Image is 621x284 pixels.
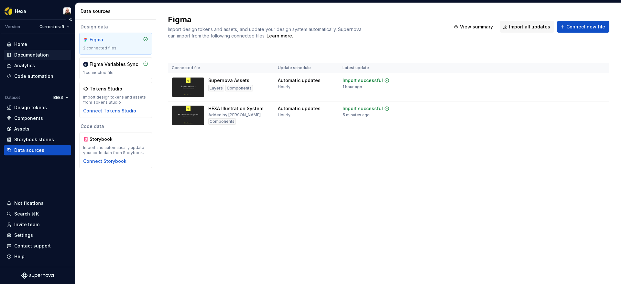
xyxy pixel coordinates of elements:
[83,70,148,75] div: 1 connected file
[168,26,363,38] span: Import design tokens and assets, and update your design system automatically. Supernova can impor...
[267,33,292,39] a: Learn more
[460,24,493,30] span: View summary
[15,8,26,15] div: Hexa
[278,77,321,84] div: Automatic updates
[79,132,152,168] a: StorybookImport and automatically update your code data from Storybook.Connect Storybook
[21,272,54,279] svg: Supernova Logo
[168,15,443,25] h2: Figma
[4,102,71,113] a: Design tokens
[14,253,25,260] div: Help
[83,158,126,164] button: Connect Storybook
[208,85,224,91] div: Layers
[4,241,71,251] button: Contact support
[208,77,249,84] div: Supernova Assets
[4,39,71,49] a: Home
[83,108,136,114] button: Connect Tokens Studio
[208,105,263,112] div: HEXA Illustration System
[4,209,71,219] button: Search ⌘K
[14,62,35,69] div: Analytics
[4,145,71,155] a: Data sources
[83,145,148,155] div: Import and automatically update your code data from Storybook.
[79,24,152,30] div: Design data
[14,243,51,249] div: Contact support
[39,24,64,29] span: Current draft
[79,82,152,118] a: Tokens StudioImport design tokens and assets from Tokens StudioConnect Tokens Studio
[4,251,71,262] button: Help
[339,63,406,73] th: Latest update
[4,219,71,230] a: Invite team
[90,136,121,142] div: Storybook
[14,52,49,58] div: Documentation
[4,60,71,71] a: Analytics
[343,105,383,112] div: Import successful
[278,84,290,89] div: Hourly
[79,57,152,79] a: Figma Variables Sync1 connected file
[83,46,148,51] div: 2 connected files
[343,84,362,89] div: 1 hour ago
[4,50,71,60] a: Documentation
[4,113,71,123] a: Components
[14,221,39,228] div: Invite team
[168,63,274,73] th: Connected file
[83,95,148,105] div: Import design tokens and assets from Tokens Studio
[14,232,33,238] div: Settings
[90,86,122,92] div: Tokens Studio
[278,105,321,112] div: Automatic updates
[4,71,71,81] a: Code automation
[14,200,44,206] div: Notifications
[566,24,605,30] span: Connect new file
[14,73,53,79] div: Code automation
[4,230,71,240] a: Settings
[37,22,72,31] button: Current draft
[500,21,554,33] button: Import all updates
[4,124,71,134] a: Assets
[5,7,12,15] img: a56d5fbf-f8ab-4a39-9705-6fc7187585ab.png
[343,77,383,84] div: Import successful
[557,21,609,33] button: Connect new file
[1,4,74,18] button: HexaRafael Fernandes
[4,198,71,208] button: Notifications
[63,7,71,15] img: Rafael Fernandes
[90,61,138,68] div: Figma Variables Sync
[79,123,152,130] div: Code data
[14,104,47,111] div: Design tokens
[14,115,43,121] div: Components
[343,112,370,118] div: 5 minutes ago
[278,112,290,118] div: Hourly
[208,118,236,125] div: Components
[53,95,63,100] span: BEES
[14,41,27,47] div: Home
[225,85,253,91] div: Components
[208,112,261,118] div: Added by [PERSON_NAME]
[50,93,71,102] button: BEES
[5,95,20,100] div: Dataset
[14,147,44,153] div: Data sources
[14,136,54,143] div: Storybook stories
[90,37,121,43] div: Figma
[266,34,293,38] span: .
[81,8,153,15] div: Data sources
[451,21,497,33] button: View summary
[5,24,20,29] div: Version
[14,126,29,132] div: Assets
[66,15,75,24] button: Collapse sidebar
[274,63,339,73] th: Update schedule
[4,134,71,145] a: Storybook stories
[14,211,39,217] div: Search ⌘K
[509,24,550,30] span: Import all updates
[79,33,152,55] a: Figma2 connected files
